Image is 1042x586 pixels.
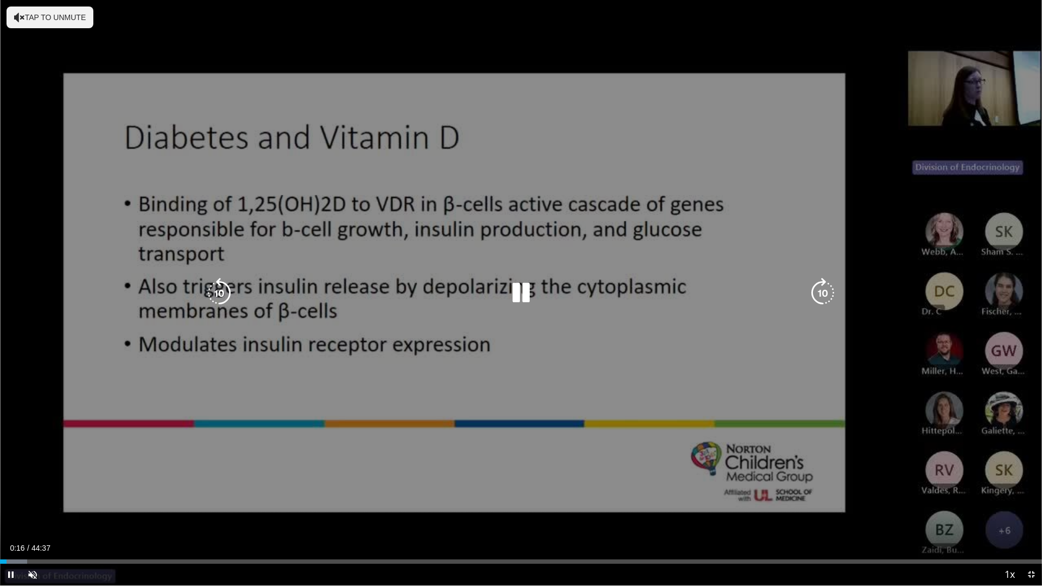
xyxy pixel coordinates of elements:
span: 0:16 [10,544,24,552]
button: Unmute [22,564,43,585]
span: 44:37 [31,544,50,552]
button: Tap to unmute [7,7,93,28]
button: Exit Fullscreen [1020,564,1042,585]
span: / [27,544,29,552]
button: Playback Rate [999,564,1020,585]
